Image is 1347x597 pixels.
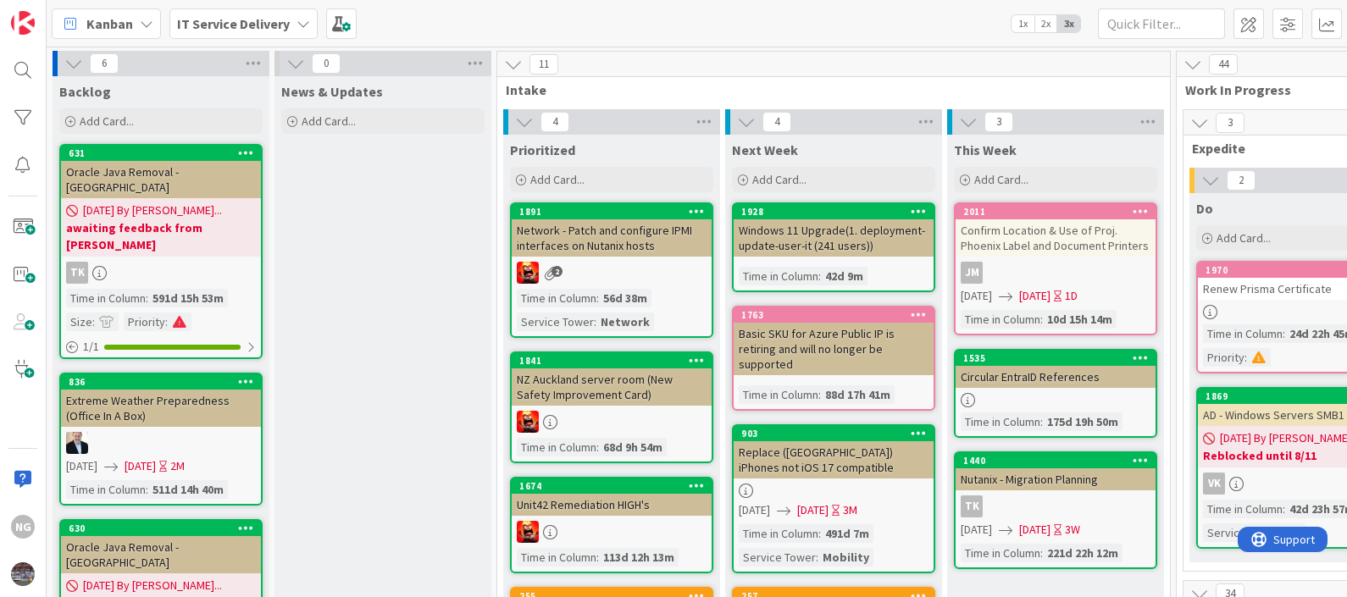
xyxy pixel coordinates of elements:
div: VN [512,262,712,284]
div: 1891 [519,206,712,218]
div: 2M [170,457,185,475]
div: TK [66,262,88,284]
span: Add Card... [1217,230,1271,246]
span: 2 [1227,170,1256,191]
a: 1763Basic SKU for Azure Public IP is retiring and will no longer be supportedTime in Column:88d 1... [732,306,935,411]
span: Add Card... [530,172,585,187]
span: : [818,385,821,404]
div: 2011 [963,206,1156,218]
div: 3M [843,501,857,519]
div: Time in Column [961,544,1040,562]
div: Unit42 Remediation HIGH's [512,494,712,516]
div: 1535 [963,352,1156,364]
div: HO [61,432,261,454]
span: : [92,312,95,331]
span: : [594,312,596,331]
div: 903Replace ([GEOGRAPHIC_DATA]) iPhones not iOS 17 compatible [734,426,934,478]
span: 11 [529,54,558,75]
div: Time in Column [517,289,596,307]
span: 1 / 1 [83,338,99,356]
img: avatar [11,562,35,586]
div: 1928Windows 11 Upgrade(1. deployment-update-user-it (241 users)) [734,204,934,257]
a: 1674Unit42 Remediation HIGH'sVNTime in Column:113d 12h 13m [510,477,713,573]
div: 3W [1065,521,1080,539]
div: 56d 38m [599,289,651,307]
span: : [1040,412,1043,431]
span: Add Card... [302,113,356,129]
div: 1674 [519,480,712,492]
div: 630 [69,522,261,534]
span: : [596,438,599,456]
span: : [165,312,168,331]
div: 1440 [956,453,1156,468]
span: : [596,289,599,307]
span: 4 [762,112,791,132]
span: Next Week [732,141,798,158]
span: [DATE] [797,501,829,519]
a: 1928Windows 11 Upgrade(1. deployment-update-user-it (241 users))Time in Column:42d 9m [732,202,935,292]
span: [DATE] [1019,287,1050,305]
span: 3x [1057,15,1080,32]
div: 88d 17h 41m [821,385,895,404]
span: News & Updates [281,83,383,100]
span: 4 [540,112,569,132]
span: Kanban [86,14,133,34]
img: VN [517,262,539,284]
div: 511d 14h 40m [148,480,228,499]
div: 1440Nutanix - Migration Planning [956,453,1156,490]
a: 1440Nutanix - Migration PlanningTK[DATE][DATE]3WTime in Column:221d 22h 12m [954,451,1157,569]
span: : [1244,348,1247,367]
span: 0 [312,53,341,74]
span: [DATE] [961,521,992,539]
span: 3 [984,112,1013,132]
div: 2011 [956,204,1156,219]
img: HO [66,432,88,454]
div: TK [961,495,983,517]
div: 1440 [963,455,1156,467]
div: 10d 15h 14m [1043,310,1117,329]
div: 2011Confirm Location & Use of Proj. Phoenix Label and Document Printers [956,204,1156,257]
div: VN [512,411,712,433]
div: 1535Circular EntraID References [956,351,1156,388]
div: TK [61,262,261,284]
div: Extreme Weather Preparedness (Office In A Box) [61,390,261,427]
span: 3 [1216,113,1244,133]
div: Basic SKU for Azure Public IP is retiring and will no longer be supported [734,323,934,375]
div: 1841 [512,353,712,368]
input: Quick Filter... [1098,8,1225,39]
div: VN [512,521,712,543]
div: 491d 7m [821,524,873,543]
div: 631 [61,146,261,161]
span: : [816,548,818,567]
span: : [1283,324,1285,343]
a: 631Oracle Java Removal - [GEOGRAPHIC_DATA][DATE] By [PERSON_NAME]...awaiting feedback from [PERSO... [59,144,263,359]
div: Time in Column [739,385,818,404]
div: 903 [741,428,934,439]
div: 1763 [741,309,934,321]
a: 836Extreme Weather Preparedness (Office In A Box)HO[DATE][DATE]2MTime in Column:511d 14h 40m [59,373,263,506]
div: Size [66,312,92,331]
div: Time in Column [517,438,596,456]
div: Network [596,312,654,331]
div: Windows 11 Upgrade(1. deployment-update-user-it (241 users)) [734,219,934,257]
b: awaiting feedback from [PERSON_NAME] [66,219,256,253]
div: Time in Column [66,480,146,499]
div: 68d 9h 54m [599,438,667,456]
div: Service Tower [739,548,816,567]
img: VN [517,411,539,433]
div: 1D [1065,287,1078,305]
img: Visit kanbanzone.com [11,11,35,35]
span: Backlog [59,83,111,100]
div: 1/1 [61,336,261,357]
div: 631Oracle Java Removal - [GEOGRAPHIC_DATA] [61,146,261,198]
div: 1841NZ Auckland server room (New Safety Improvement Card) [512,353,712,406]
span: : [818,267,821,285]
div: NZ Auckland server room (New Safety Improvement Card) [512,368,712,406]
div: VK [1203,473,1225,495]
div: Mobility [818,548,873,567]
div: Priority [124,312,165,331]
b: IT Service Delivery [177,15,290,32]
div: Replace ([GEOGRAPHIC_DATA]) iPhones not iOS 17 compatible [734,441,934,478]
a: 2011Confirm Location & Use of Proj. Phoenix Label and Document PrintersJM[DATE][DATE]1DTime in Co... [954,202,1157,335]
span: [DATE] [1019,521,1050,539]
